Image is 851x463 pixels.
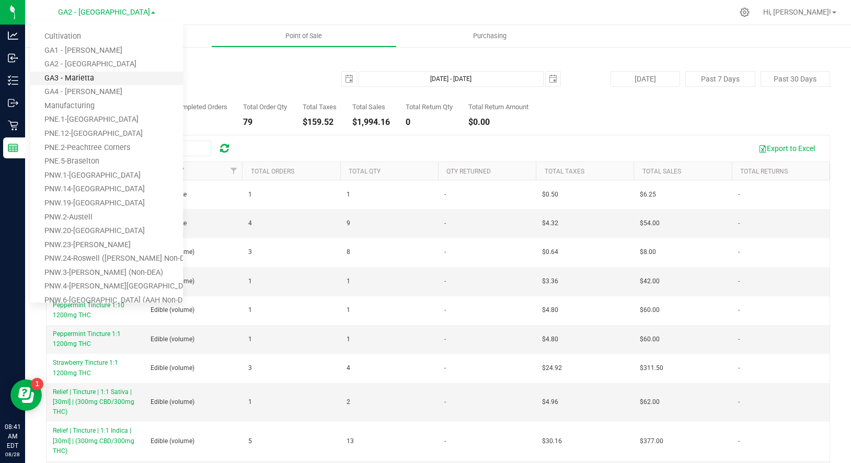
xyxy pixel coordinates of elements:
[642,168,681,175] a: Total Sales
[763,8,831,16] span: Hi, [PERSON_NAME]!
[151,305,194,315] span: Edible (volume)
[542,334,558,344] span: $4.80
[640,334,660,344] span: $60.00
[685,71,755,87] button: Past 7 Days
[738,218,740,228] span: -
[347,363,350,373] span: 4
[248,334,252,344] span: 1
[468,118,528,126] div: $0.00
[640,436,663,446] span: $377.00
[30,182,183,196] a: PNW.14-[GEOGRAPHIC_DATA]
[8,53,18,63] inline-svg: Inbound
[8,98,18,108] inline-svg: Outbound
[53,330,121,348] span: Peppermint Tincture 1:1 1200mg THC
[347,218,350,228] span: 9
[640,363,663,373] span: $311.50
[640,305,660,315] span: $60.00
[640,190,656,200] span: $6.25
[30,99,183,113] a: Manufacturing
[30,211,183,225] a: PNW.2-Austell
[352,103,390,110] div: Total Sales
[151,397,194,407] span: Edible (volume)
[406,118,453,126] div: 0
[248,363,252,373] span: 3
[30,224,183,238] a: PNW.20-[GEOGRAPHIC_DATA]
[542,276,558,286] span: $3.36
[752,140,822,157] button: Export to Excel
[546,72,560,86] span: select
[542,363,562,373] span: $24.92
[248,190,252,200] span: 1
[30,155,183,169] a: PNE.5-Braselton
[444,218,446,228] span: -
[444,397,446,407] span: -
[347,334,350,344] span: 1
[397,25,583,47] a: Purchasing
[640,397,660,407] span: $62.00
[5,422,20,450] p: 08:41 AM EDT
[738,7,751,17] div: Manage settings
[153,167,184,174] a: Category
[459,31,521,41] span: Purchasing
[542,190,558,200] span: $0.50
[248,397,252,407] span: 1
[25,25,211,47] a: Inventory
[303,118,337,126] div: $159.52
[158,118,227,126] div: 24
[30,252,183,266] a: PNW.24-Roswell ([PERSON_NAME] Non-DEA)
[248,247,252,257] span: 3
[444,363,446,373] span: -
[545,168,584,175] a: Total Taxes
[30,85,183,99] a: GA4 - [PERSON_NAME]
[248,276,252,286] span: 1
[542,436,562,446] span: $30.16
[303,103,337,110] div: Total Taxes
[342,72,356,86] span: select
[30,141,183,155] a: PNE.2-Peachtree Corners
[10,379,42,411] iframe: Resource center
[31,378,43,390] iframe: Resource center unread badge
[640,276,660,286] span: $42.00
[611,71,680,87] button: [DATE]
[738,363,740,373] span: -
[738,397,740,407] span: -
[8,143,18,153] inline-svg: Reports
[158,103,227,110] div: Total Completed Orders
[446,168,491,175] a: Qty Returned
[30,72,183,86] a: GA3 - Marietta
[347,247,350,257] span: 8
[8,75,18,86] inline-svg: Inventory
[738,334,740,344] span: -
[151,436,194,446] span: Edible (volume)
[349,168,381,175] a: Total Qty
[542,397,558,407] span: $4.96
[271,31,336,41] span: Point of Sale
[248,305,252,315] span: 1
[243,103,287,110] div: Total Order Qty
[30,294,183,308] a: PNW.6-[GEOGRAPHIC_DATA] (AAH Non-DEA)
[151,363,194,373] span: Edible (volume)
[248,436,252,446] span: 5
[444,436,446,446] span: -
[444,247,446,257] span: -
[640,218,660,228] span: $54.00
[640,247,656,257] span: $8.00
[444,305,446,315] span: -
[30,196,183,211] a: PNW.19-[GEOGRAPHIC_DATA]
[53,427,134,454] span: Relief | Tincture | 1:1 Indica | [30ml] | (300mg CBD/300mg THC)
[251,168,294,175] a: Total Orders
[58,8,150,17] span: GA2 - [GEOGRAPHIC_DATA]
[347,436,354,446] span: 13
[53,359,118,376] span: Strawberry Tincture 1:1 1200mg THC
[30,127,183,141] a: PNE.12-[GEOGRAPHIC_DATA]
[248,218,252,228] span: 4
[542,218,558,228] span: $4.32
[30,280,183,294] a: PNW.4-[PERSON_NAME][GEOGRAPHIC_DATA] (AAH Non-DEA)
[738,276,740,286] span: -
[30,113,183,127] a: PNE.1-[GEOGRAPHIC_DATA]
[8,120,18,131] inline-svg: Retail
[30,57,183,72] a: GA2 - [GEOGRAPHIC_DATA]
[211,25,397,47] a: Point of Sale
[30,30,183,44] a: Cultivation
